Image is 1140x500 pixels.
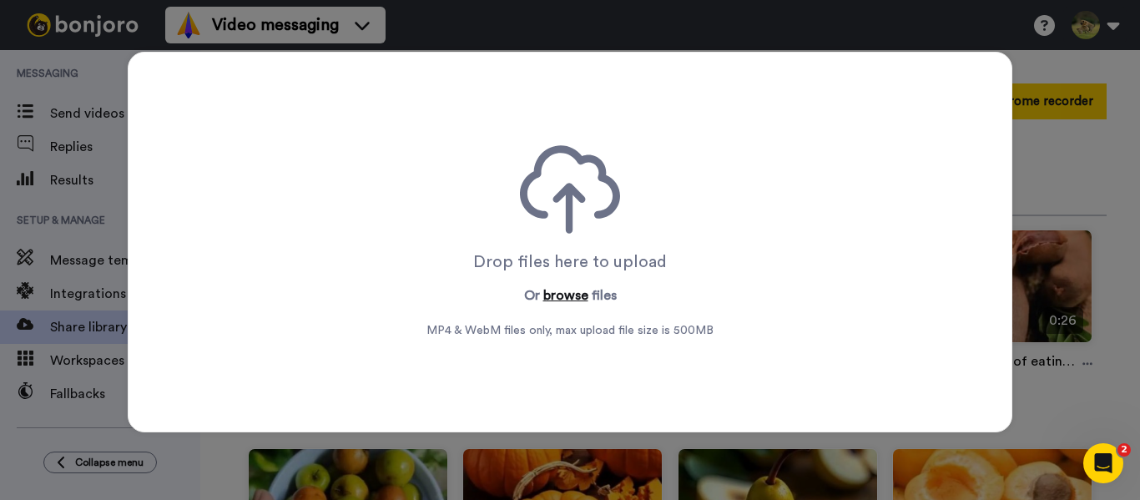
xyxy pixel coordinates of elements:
span: MP4 & WebM files only, max upload file size is 500 MB [426,322,714,339]
div: Drop files here to upload [473,250,667,274]
button: browse [543,285,588,306]
iframe: Intercom live chat [1083,443,1123,483]
p: Or files [524,285,617,306]
span: 2 [1117,443,1131,457]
